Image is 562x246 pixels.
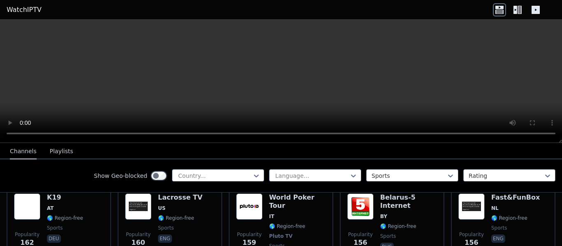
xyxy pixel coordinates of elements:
[491,235,505,243] p: eng
[14,193,40,220] img: K19
[348,231,373,238] span: Popularity
[380,233,396,239] span: sports
[269,213,274,220] span: IT
[459,231,484,238] span: Popularity
[158,225,174,231] span: sports
[158,193,202,202] h6: Lacrosse TV
[47,225,63,231] span: sports
[347,193,374,220] img: Belarus-5 Internet
[125,193,151,220] img: Lacrosse TV
[15,231,39,238] span: Popularity
[236,193,262,220] img: World Poker Tour
[158,205,165,212] span: US
[269,223,305,230] span: 🌎 Region-free
[158,215,194,221] span: 🌎 Region-free
[269,193,326,210] h6: World Poker Tour
[458,193,485,220] img: Fast&FunBox
[269,233,293,239] span: Pluto TV
[380,193,437,210] h6: Belarus-5 Internet
[491,205,499,212] span: NL
[7,5,42,15] a: WatchIPTV
[94,172,147,180] label: Show Geo-blocked
[380,213,387,220] span: BY
[237,231,262,238] span: Popularity
[47,205,54,212] span: AT
[10,144,37,159] button: Channels
[491,193,540,202] h6: Fast&FunBox
[47,193,83,202] h6: K19
[47,215,83,221] span: 🌎 Region-free
[491,215,527,221] span: 🌎 Region-free
[50,144,73,159] button: Playlists
[158,235,172,243] p: eng
[380,223,416,230] span: 🌎 Region-free
[126,231,151,238] span: Popularity
[491,225,507,231] span: sports
[47,235,61,243] p: deu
